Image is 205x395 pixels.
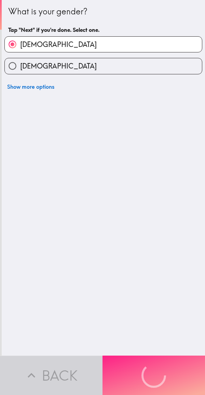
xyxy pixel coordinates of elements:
[8,6,199,17] div: What is your gender?
[20,40,97,49] span: [DEMOGRAPHIC_DATA]
[4,80,57,94] button: Show more options
[20,61,97,71] span: [DEMOGRAPHIC_DATA]
[5,58,202,74] button: [DEMOGRAPHIC_DATA]
[8,26,199,34] h6: Tap "Next" if you're done. Select one.
[5,37,202,52] button: [DEMOGRAPHIC_DATA]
